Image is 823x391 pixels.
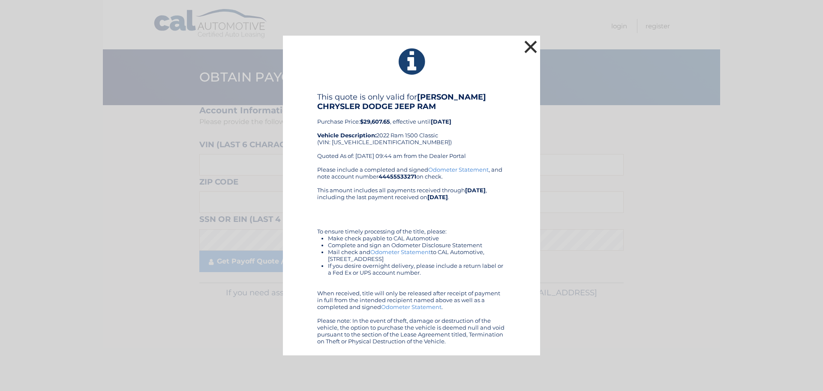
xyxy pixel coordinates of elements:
b: [DATE] [431,118,451,125]
button: × [522,38,539,55]
b: [DATE] [465,187,486,194]
b: 44455533271 [378,173,416,180]
a: Odometer Statement [428,166,489,173]
li: Mail check and to CAL Automotive, [STREET_ADDRESS] [328,249,506,262]
li: Make check payable to CAL Automotive [328,235,506,242]
a: Odometer Statement [370,249,431,255]
b: $29,607.65 [360,118,390,125]
div: Please include a completed and signed , and note account number on check. This amount includes al... [317,166,506,345]
a: Odometer Statement [381,303,442,310]
div: Purchase Price: , effective until 2022 Ram 1500 Classic (VIN: [US_VEHICLE_IDENTIFICATION_NUMBER])... [317,92,506,166]
strong: Vehicle Description: [317,132,376,139]
b: [PERSON_NAME] CHRYSLER DODGE JEEP RAM [317,92,486,111]
li: Complete and sign an Odometer Disclosure Statement [328,242,506,249]
li: If you desire overnight delivery, please include a return label or a Fed Ex or UPS account number. [328,262,506,276]
b: [DATE] [427,194,448,200]
h4: This quote is only valid for [317,92,506,111]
